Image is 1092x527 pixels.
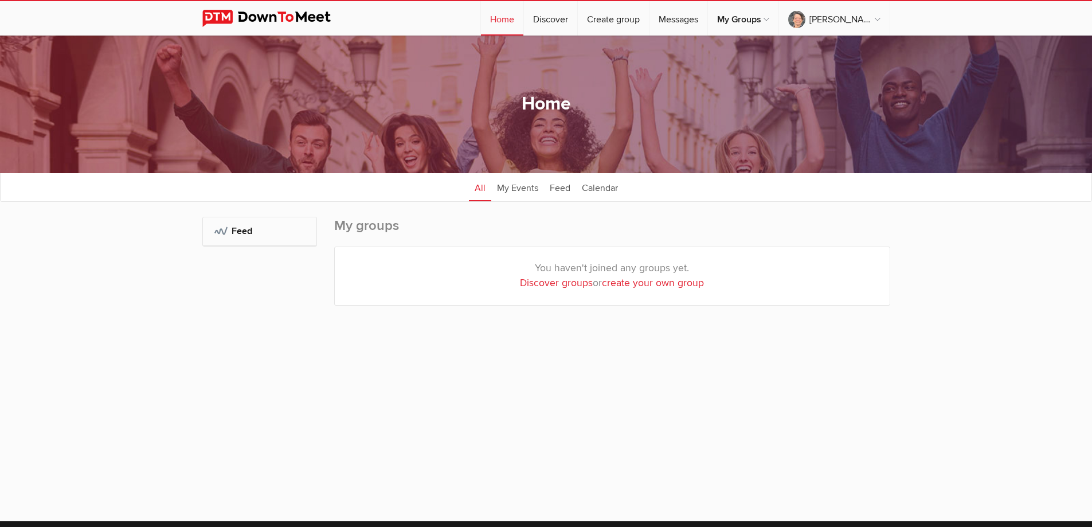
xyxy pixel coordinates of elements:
[481,1,523,36] a: Home
[649,1,707,36] a: Messages
[576,173,624,201] a: Calendar
[779,1,890,36] a: [PERSON_NAME]
[334,217,890,247] h2: My groups
[214,217,305,245] h2: Feed
[524,1,577,36] a: Discover
[578,1,649,36] a: Create group
[520,277,593,289] a: Discover groups
[335,247,890,305] div: You haven't joined any groups yet. or
[202,10,349,27] img: DownToMeet
[602,277,704,289] a: create your own group
[469,173,491,201] a: All
[544,173,576,201] a: Feed
[491,173,544,201] a: My Events
[708,1,778,36] a: My Groups
[522,92,571,116] h1: Home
